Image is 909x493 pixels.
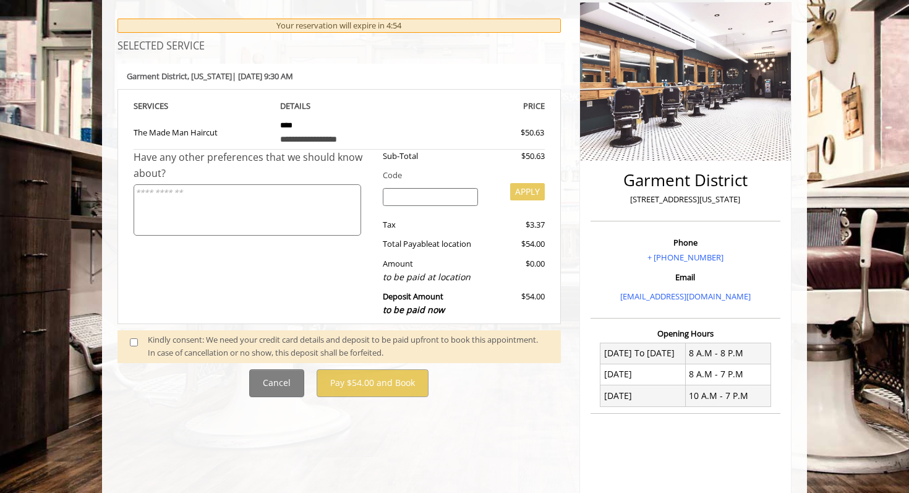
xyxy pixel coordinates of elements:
[476,126,544,139] div: $50.63
[134,113,271,150] td: The Made Man Haircut
[271,99,408,113] th: DETAILS
[117,41,561,52] h3: SELECTED SERVICE
[383,270,479,284] div: to be paid at location
[127,71,293,82] b: Garment District | [DATE] 9:30 AM
[647,252,723,263] a: + [PHONE_NUMBER]
[432,238,471,249] span: at location
[594,273,777,281] h3: Email
[373,218,488,231] div: Tax
[487,218,544,231] div: $3.37
[373,238,488,251] div: Total Payable
[373,257,488,284] div: Amount
[685,364,770,385] td: 8 A.M - 7 P.M
[487,257,544,284] div: $0.00
[487,238,544,251] div: $54.00
[249,369,304,397] button: Cancel
[620,291,751,302] a: [EMAIL_ADDRESS][DOMAIN_NAME]
[600,385,686,406] td: [DATE]
[594,193,777,206] p: [STREET_ADDRESS][US_STATE]
[383,291,445,315] b: Deposit Amount
[373,150,488,163] div: Sub-Total
[591,329,780,338] h3: Opening Hours
[487,150,544,163] div: $50.63
[383,304,445,315] span: to be paid now
[187,71,232,82] span: , [US_STATE]
[594,171,777,189] h2: Garment District
[487,290,544,317] div: $54.00
[594,238,777,247] h3: Phone
[600,343,686,364] td: [DATE] To [DATE]
[685,385,770,406] td: 10 A.M - 7 P.M
[134,99,271,113] th: SERVICE
[148,333,548,359] div: Kindly consent: We need your credit card details and deposit to be paid upfront to book this appo...
[600,364,686,385] td: [DATE]
[685,343,770,364] td: 8 A.M - 8 P.M
[408,99,545,113] th: PRICE
[164,100,168,111] span: S
[510,183,545,200] button: APPLY
[373,169,545,182] div: Code
[317,369,429,397] button: Pay $54.00 and Book
[117,19,561,33] div: Your reservation will expire in 4:54
[134,150,373,181] div: Have any other preferences that we should know about?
